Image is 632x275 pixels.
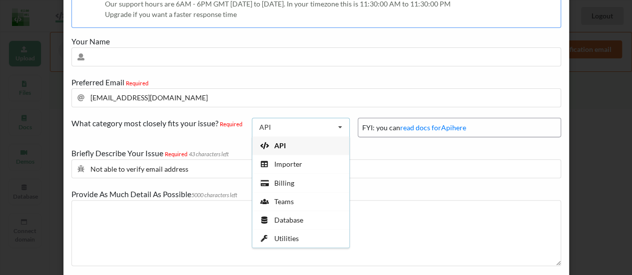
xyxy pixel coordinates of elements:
a: read docs forApihere [400,123,466,132]
span: Provide As Much Detail As Possible [71,190,191,199]
i: 43 characters left [189,151,229,157]
span: Database [274,216,303,224]
div: FYI: you can [358,118,561,137]
small: Required [163,151,189,157]
span: Utilities [274,234,298,243]
span: Briefly Describe Your Issue [71,149,163,158]
span: Teams [274,197,293,206]
span: Your Name [71,37,110,46]
div: API [259,124,271,131]
span: Preferred Email [71,78,124,87]
i: 5000 characters left [191,192,237,198]
div: Upgrade if you want a faster response time [105,9,485,19]
small: Required [218,121,244,127]
span: API [274,141,285,150]
span: Importer [274,160,302,168]
span: Billing [274,179,294,187]
small: Required [124,80,150,86]
span: What category most closely fits your issue? [71,119,218,128]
